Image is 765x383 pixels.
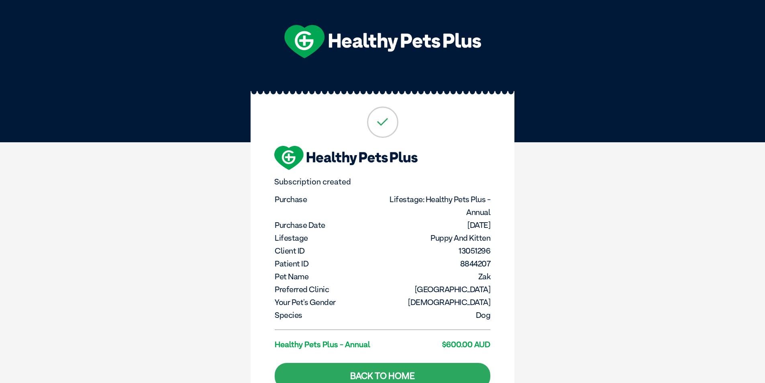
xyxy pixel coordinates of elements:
[384,296,491,309] dd: [DEMOGRAPHIC_DATA]
[384,270,491,283] dd: Zak
[274,146,418,170] img: hpp-logo
[275,283,382,296] dt: Preferred Clinic
[384,193,491,219] dd: Lifestage: Healthy Pets Plus - Annual
[275,338,382,351] dt: Healthy Pets Plus - Annual
[384,219,491,231] dd: [DATE]
[275,244,382,257] dt: Client ID
[275,193,382,206] dt: Purchase
[275,231,382,244] dt: Lifestage
[275,270,382,283] dt: Pet Name
[384,231,491,244] dd: Puppy and Kitten
[275,296,382,309] dt: Your pet's gender
[275,219,382,231] dt: Purchase Date
[384,309,491,322] dd: Dog
[384,338,491,351] dd: $600.00 AUD
[275,257,382,270] dt: Patient ID
[284,25,481,58] img: hpp-logo-landscape-green-white.png
[384,283,491,296] dd: [GEOGRAPHIC_DATA]
[384,257,491,270] dd: 8844207
[384,244,491,257] dd: 13051296
[274,177,491,186] p: Subscription created
[275,309,382,322] dt: Species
